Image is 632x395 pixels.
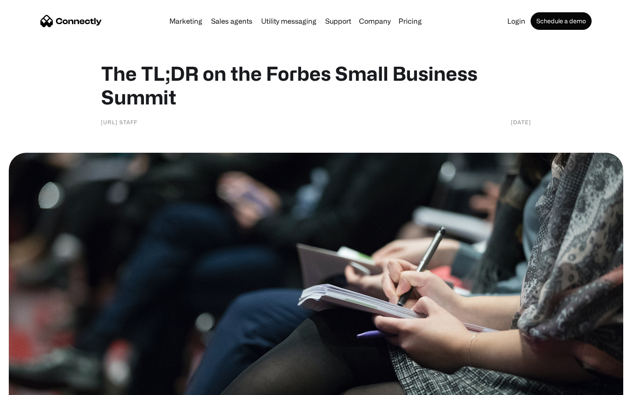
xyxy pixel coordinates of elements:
[166,18,206,25] a: Marketing
[511,118,531,126] div: [DATE]
[359,15,391,27] div: Company
[504,18,529,25] a: Login
[322,18,355,25] a: Support
[258,18,320,25] a: Utility messaging
[395,18,425,25] a: Pricing
[101,118,137,126] div: [URL] Staff
[208,18,256,25] a: Sales agents
[18,380,53,392] ul: Language list
[9,380,53,392] aside: Language selected: English
[101,61,531,109] h1: The TL;DR on the Forbes Small Business Summit
[531,12,592,30] a: Schedule a demo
